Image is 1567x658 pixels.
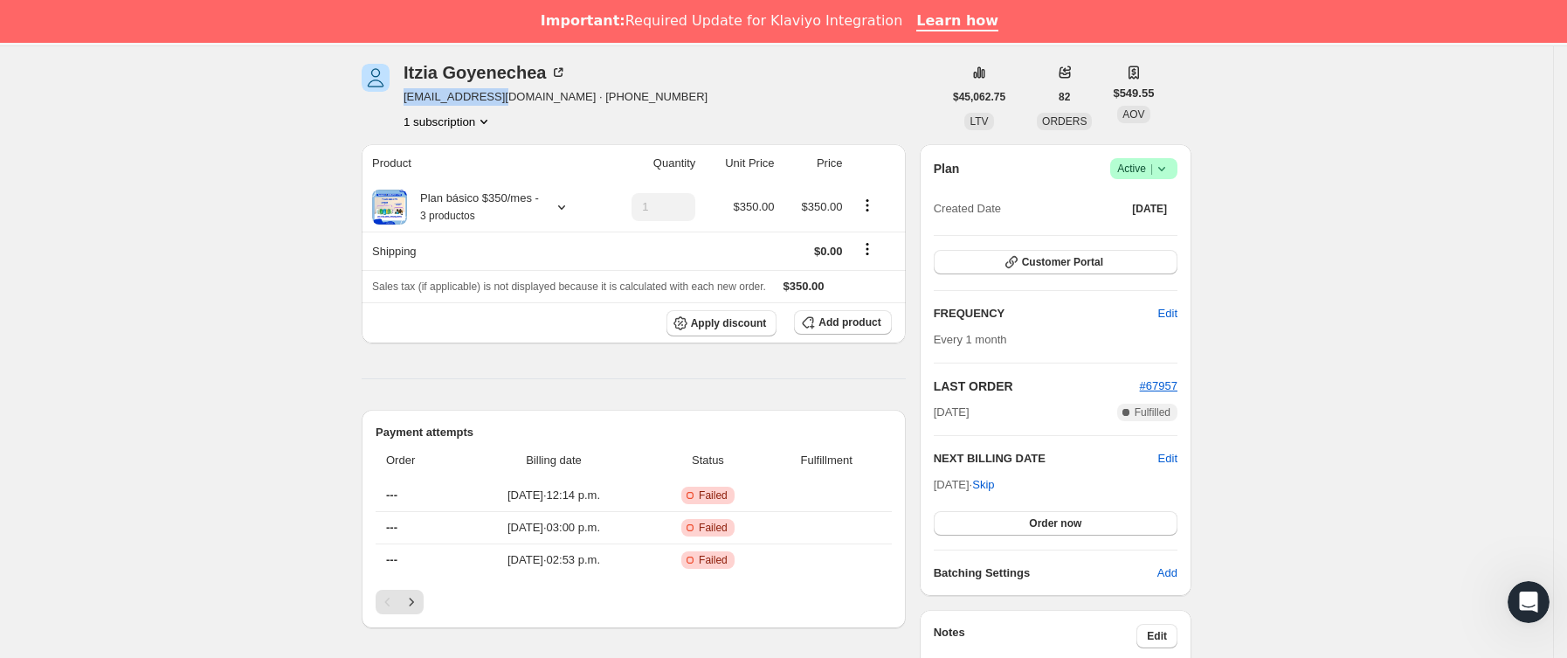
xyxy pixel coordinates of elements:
[701,144,779,183] th: Unit Price
[1158,305,1177,322] span: Edit
[386,488,397,502] span: ---
[404,64,567,81] div: Itzia Goyenechea
[934,250,1177,274] button: Customer Portal
[699,488,728,502] span: Failed
[464,519,644,537] span: [DATE] · 03:00 p.m.
[818,315,880,329] span: Add product
[1059,90,1070,104] span: 82
[1136,624,1177,648] button: Edit
[972,476,994,494] span: Skip
[734,200,775,213] span: $350.00
[541,12,625,29] b: Important:
[794,310,891,335] button: Add product
[1022,255,1103,269] span: Customer Portal
[1029,516,1081,530] span: Order now
[699,521,728,535] span: Failed
[541,12,902,30] div: Required Update for Klaviyo Integration
[1042,115,1087,128] span: ORDERS
[464,551,644,569] span: [DATE] · 02:53 p.m.
[420,210,475,222] small: 3 productos
[1122,108,1144,121] span: AOV
[407,190,539,225] div: Plan básico $350/mes -
[814,245,843,258] span: $0.00
[464,452,644,469] span: Billing date
[1148,300,1188,328] button: Edit
[780,144,848,183] th: Price
[372,190,407,225] img: product img
[1113,85,1154,102] span: $549.55
[1158,450,1177,468] button: Edit
[970,115,988,128] span: LTV
[386,553,397,566] span: ---
[962,471,1004,499] button: Skip
[1140,379,1177,392] a: #67957
[1157,564,1177,582] span: Add
[603,144,701,183] th: Quantity
[399,590,424,614] button: Siguiente
[376,441,459,480] th: Order
[404,113,493,130] button: Product actions
[376,590,892,614] nav: Paginación
[1122,197,1177,221] button: [DATE]
[1048,85,1080,109] button: 82
[934,450,1158,468] h2: NEXT BILLING DATE
[953,90,1005,104] span: $45,062.75
[699,553,728,567] span: Failed
[942,85,1016,109] button: $45,062.75
[376,424,892,441] h2: Payment attempts
[934,377,1140,395] h2: LAST ORDER
[1117,160,1170,177] span: Active
[666,310,777,336] button: Apply discount
[464,487,644,504] span: [DATE] · 12:14 p.m.
[372,281,766,293] span: Sales tax (if applicable) is not displayed because it is calculated with each new order.
[853,196,881,215] button: Product actions
[934,564,1157,582] h6: Batching Settings
[1508,581,1550,623] iframe: Intercom live chat
[386,521,397,534] span: ---
[654,452,762,469] span: Status
[783,280,825,293] span: $350.00
[404,88,708,106] span: [EMAIL_ADDRESS][DOMAIN_NAME] · [PHONE_NUMBER]
[691,316,767,330] span: Apply discount
[934,478,995,491] span: [DATE] ·
[934,333,1007,346] span: Every 1 month
[1147,559,1188,587] button: Add
[934,511,1177,536] button: Order now
[1135,405,1170,419] span: Fulfilled
[934,624,1137,648] h3: Notes
[362,64,390,92] span: Itzia Goyenechea
[916,12,998,31] a: Learn how
[934,200,1001,218] span: Created Date
[934,404,970,421] span: [DATE]
[1150,162,1153,176] span: |
[1147,629,1167,643] span: Edit
[1132,202,1167,216] span: [DATE]
[1140,377,1177,395] button: #67957
[802,200,843,213] span: $350.00
[362,144,603,183] th: Product
[362,232,603,270] th: Shipping
[772,452,881,469] span: Fulfillment
[934,160,960,177] h2: Plan
[853,239,881,259] button: Shipping actions
[934,305,1158,322] h2: FREQUENCY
